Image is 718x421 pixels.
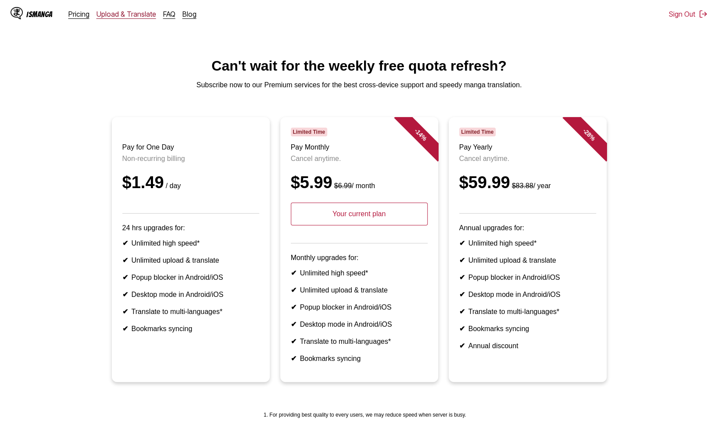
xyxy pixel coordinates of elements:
[459,239,465,247] b: ✔
[291,254,428,262] p: Monthly upgrades for:
[7,58,711,74] h1: Can't wait for the weekly free quota refresh?
[459,325,465,332] b: ✔
[459,224,596,232] p: Annual upgrades for:
[459,155,596,163] p: Cancel anytime.
[122,155,259,163] p: Non-recurring billing
[122,274,128,281] b: ✔
[459,342,465,350] b: ✔
[122,291,128,298] b: ✔
[7,81,711,89] p: Subscribe now to our Premium services for the best cross-device support and speedy manga translat...
[332,182,375,189] small: / month
[122,290,259,299] li: Desktop mode in Android/iOS
[122,143,259,151] h3: Pay for One Day
[459,342,596,350] li: Annual discount
[394,108,447,161] div: - 14 %
[291,155,428,163] p: Cancel anytime.
[291,269,428,277] li: Unlimited high speed*
[291,203,428,225] p: Your current plan
[291,355,296,362] b: ✔
[122,173,259,192] div: $1.49
[122,325,259,333] li: Bookmarks syncing
[291,269,296,277] b: ✔
[122,325,128,332] b: ✔
[122,239,128,247] b: ✔
[459,256,596,264] li: Unlimited upload & translate
[459,173,596,192] div: $59.99
[334,182,352,189] s: $6.99
[291,173,428,192] div: $5.99
[11,7,23,19] img: IsManga Logo
[96,10,156,18] a: Upload & Translate
[269,412,466,418] li: For providing best quality to every users, we may reduce speed when server is busy.
[291,128,327,136] span: Limited Time
[291,338,296,345] b: ✔
[459,257,465,264] b: ✔
[68,10,89,18] a: Pricing
[26,10,53,18] div: IsManga
[122,256,259,264] li: Unlimited upload & translate
[291,321,296,328] b: ✔
[291,286,428,294] li: Unlimited upload & translate
[459,307,596,316] li: Translate to multi-languages*
[459,325,596,333] li: Bookmarks syncing
[164,182,181,189] small: / day
[699,10,707,18] img: Sign out
[562,108,615,161] div: - 28 %
[459,290,596,299] li: Desktop mode in Android/iOS
[459,143,596,151] h3: Pay Yearly
[291,303,428,311] li: Popup blocker in Android/iOS
[291,143,428,151] h3: Pay Monthly
[459,273,596,282] li: Popup blocker in Android/iOS
[163,10,175,18] a: FAQ
[291,303,296,311] b: ✔
[291,354,428,363] li: Bookmarks syncing
[122,239,259,247] li: Unlimited high speed*
[11,7,68,21] a: IsManga LogoIsManga
[291,320,428,328] li: Desktop mode in Android/iOS
[510,182,551,189] small: / year
[291,286,296,294] b: ✔
[291,337,428,346] li: Translate to multi-languages*
[122,224,259,232] p: 24 hrs upgrades for:
[122,308,128,315] b: ✔
[182,10,196,18] a: Blog
[459,239,596,247] li: Unlimited high speed*
[512,182,533,189] s: $83.88
[459,274,465,281] b: ✔
[459,308,465,315] b: ✔
[459,291,465,298] b: ✔
[122,273,259,282] li: Popup blocker in Android/iOS
[669,10,707,18] button: Sign Out
[459,128,496,136] span: Limited Time
[122,307,259,316] li: Translate to multi-languages*
[122,257,128,264] b: ✔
